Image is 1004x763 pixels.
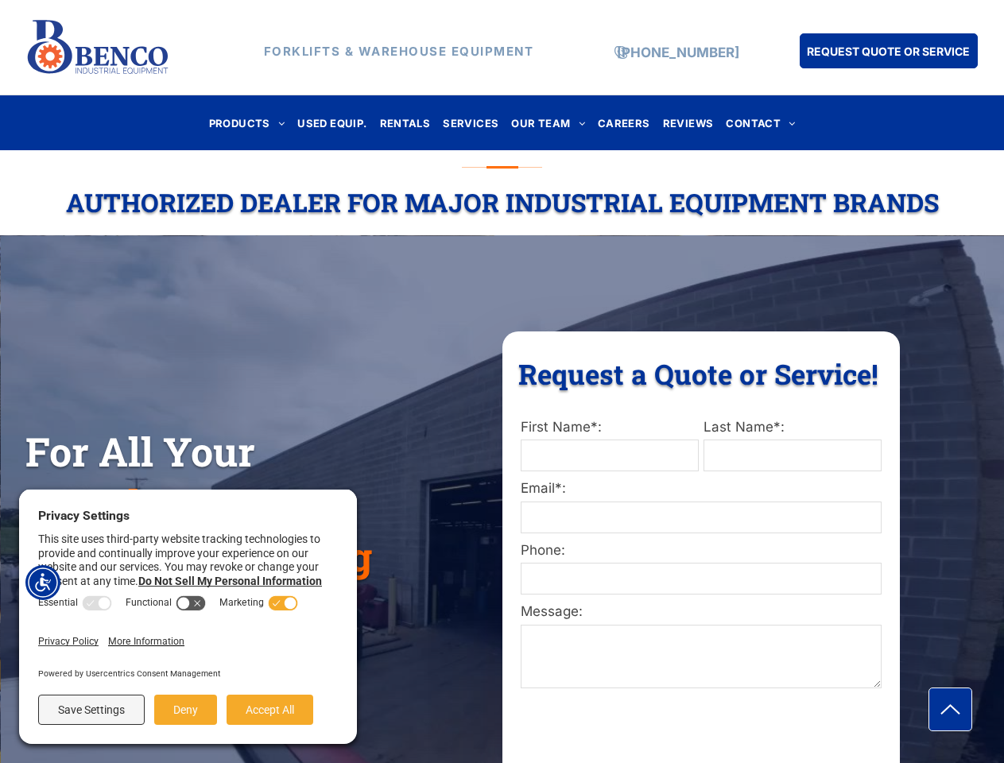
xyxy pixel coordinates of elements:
[264,44,534,59] strong: FORKLIFTS & WAREHOUSE EQUIPMENT
[25,530,372,583] span: Material Handling
[291,112,373,134] a: USED EQUIP.
[521,417,699,438] label: First Name*:
[25,478,241,530] span: Warehouse
[520,699,738,754] iframe: reCAPTCHA
[66,185,939,219] span: Authorized Dealer For Major Industrial Equipment Brands
[521,540,882,561] label: Phone:
[807,37,970,66] span: REQUEST QUOTE OR SERVICE
[704,417,882,438] label: Last Name*:
[719,112,801,134] a: CONTACT
[521,602,882,622] label: Message:
[25,425,255,478] span: For All Your
[518,355,878,392] span: Request a Quote or Service!
[591,112,657,134] a: CAREERS
[203,112,292,134] a: PRODUCTS
[374,112,437,134] a: RENTALS
[250,478,275,530] span: &
[436,112,505,134] a: SERVICES
[800,33,978,68] a: REQUEST QUOTE OR SERVICE
[25,565,60,600] div: Accessibility Menu
[617,45,739,60] a: [PHONE_NUMBER]
[657,112,720,134] a: REVIEWS
[521,478,882,499] label: Email*:
[505,112,591,134] a: OUR TEAM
